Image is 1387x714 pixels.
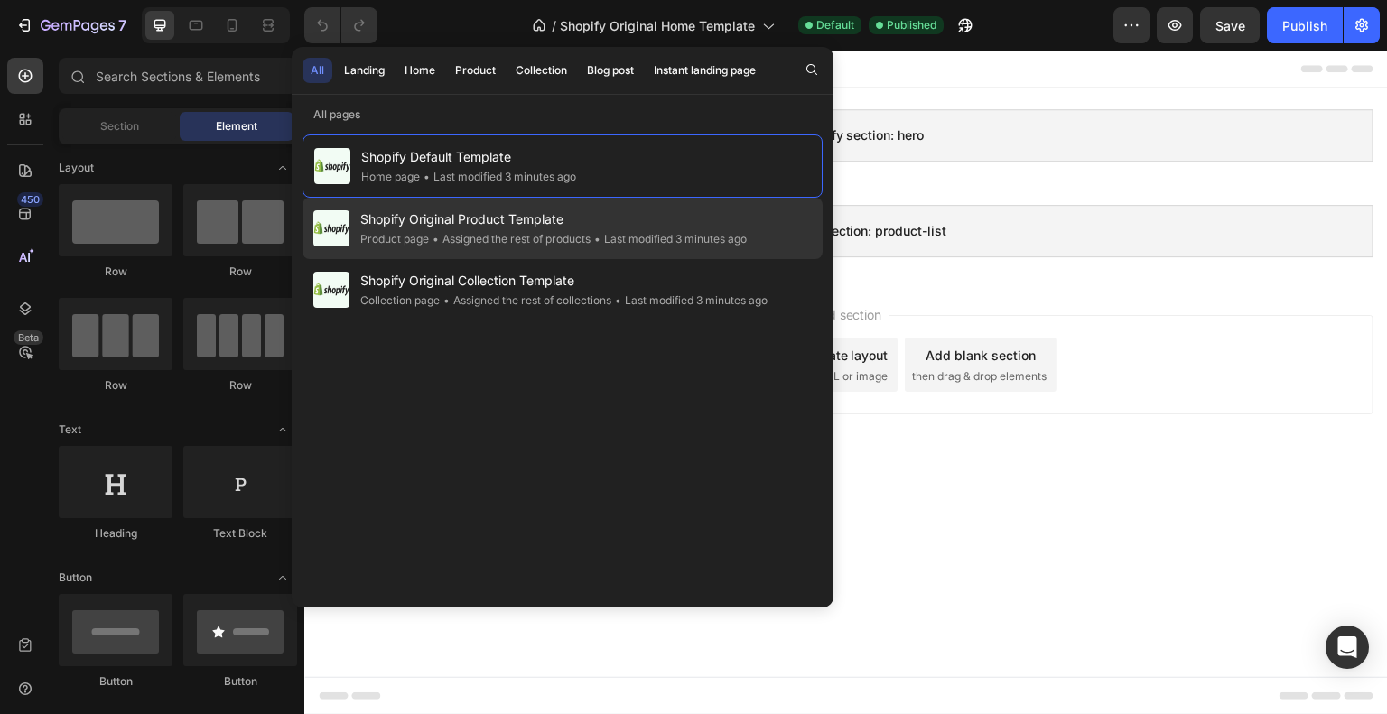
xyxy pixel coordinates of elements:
[424,170,430,183] span: •
[489,295,584,314] div: Generate layout
[594,232,600,246] span: •
[7,7,135,43] button: 7
[507,58,575,83] button: Collection
[608,318,742,334] span: then drag & drop elements
[420,168,576,186] div: Last modified 3 minutes ago
[591,230,747,248] div: Last modified 3 minutes ago
[59,160,94,176] span: Layout
[360,209,747,230] span: Shopify Original Product Template
[429,230,591,248] div: Assigned the rest of products
[360,292,440,310] div: Collection page
[579,58,642,83] button: Blog post
[654,62,756,79] div: Instant landing page
[1200,7,1260,43] button: Save
[292,106,833,124] p: All pages
[183,264,297,280] div: Row
[1215,18,1245,33] span: Save
[268,415,297,444] span: Toggle open
[360,230,429,248] div: Product page
[499,255,585,274] span: Add section
[360,270,768,292] span: Shopify Original Collection Template
[455,62,496,79] div: Product
[887,17,936,33] span: Published
[311,62,324,79] div: All
[183,673,297,690] div: Button
[339,318,462,334] span: inspired by CRO experts
[621,295,731,314] div: Add blank section
[361,168,420,186] div: Home page
[440,292,611,310] div: Assigned the rest of collections
[433,232,439,246] span: •
[268,153,297,182] span: Toggle open
[646,58,764,83] button: Instant landing page
[183,525,297,542] div: Text Block
[17,192,43,207] div: 450
[100,118,139,134] span: Section
[560,16,755,35] span: Shopify Original Home Template
[487,318,583,334] span: from URL or image
[348,295,457,314] div: Choose templates
[118,14,126,36] p: 7
[59,58,297,94] input: Search Sections & Elements
[183,377,297,394] div: Row
[1326,626,1369,669] div: Open Intercom Messenger
[268,563,297,592] span: Toggle open
[59,377,172,394] div: Row
[493,74,620,96] span: Shopify section: hero
[447,58,504,83] button: Product
[59,422,81,438] span: Text
[59,525,172,542] div: Heading
[615,293,621,307] span: •
[1267,7,1343,43] button: Publish
[611,292,768,310] div: Last modified 3 minutes ago
[443,293,450,307] span: •
[304,51,1387,714] iframe: Design area
[816,17,854,33] span: Default
[405,62,435,79] div: Home
[304,7,377,43] div: Undo/Redo
[587,62,634,79] div: Blog post
[303,58,332,83] button: All
[344,62,385,79] div: Landing
[516,62,567,79] div: Collection
[59,673,172,690] div: Button
[216,118,257,134] span: Element
[470,170,643,191] span: Shopify section: product-list
[396,58,443,83] button: Home
[552,16,556,35] span: /
[14,330,43,345] div: Beta
[1282,16,1327,35] div: Publish
[59,570,92,586] span: Button
[336,58,393,83] button: Landing
[59,264,172,280] div: Row
[361,146,576,168] span: Shopify Default Template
